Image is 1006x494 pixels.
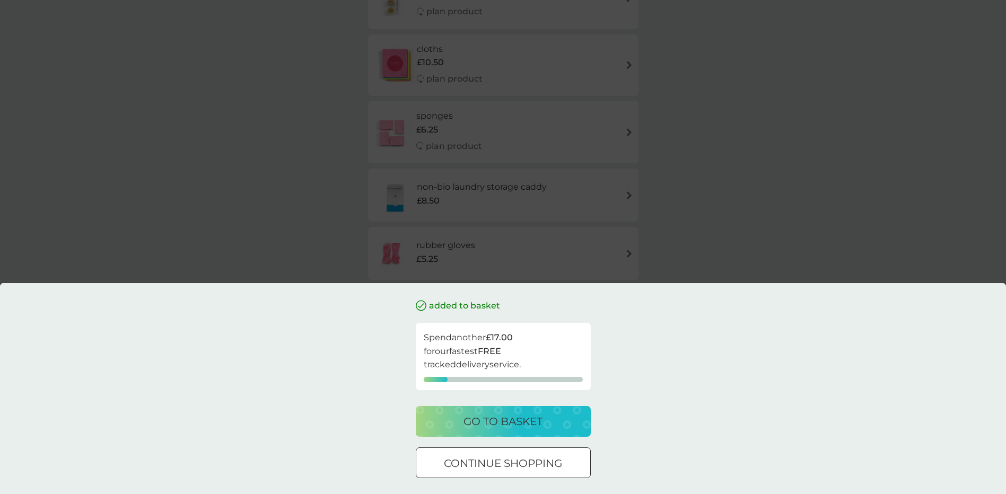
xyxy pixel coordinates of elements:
p: go to basket [463,413,543,430]
button: go to basket [416,406,591,437]
p: Spend another for our fastest tracked delivery service. [424,331,583,372]
p: continue shopping [444,455,562,472]
strong: £17.00 [486,332,513,342]
p: added to basket [429,299,500,313]
button: continue shopping [416,447,591,478]
strong: FREE [478,346,501,356]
